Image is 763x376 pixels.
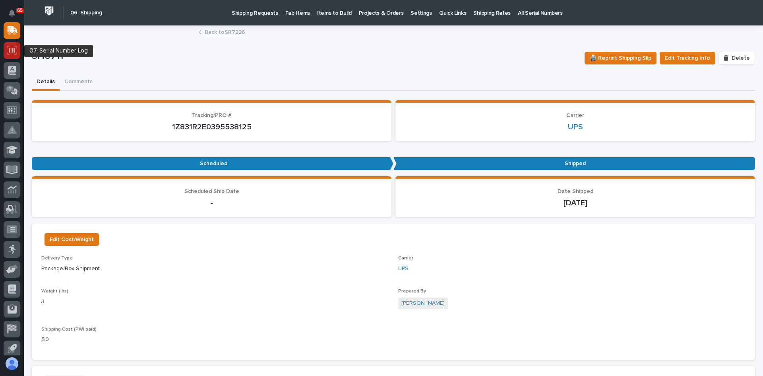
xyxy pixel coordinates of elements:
[405,198,746,208] p: [DATE]
[558,189,593,194] span: Date Shipped
[205,27,245,36] a: Back toSR7226
[401,299,445,308] a: [PERSON_NAME]
[50,235,94,244] span: Edit Cost/Weight
[41,327,97,332] span: Shipping Cost (PWI paid)
[184,189,239,194] span: Scheduled Ship Date
[41,198,382,208] p: -
[42,4,56,18] img: Workspace Logo
[398,265,409,273] a: UPS
[4,355,20,372] button: users-avatar
[41,122,382,132] p: 1Z831R2E0395538125
[566,113,584,118] span: Carrier
[590,53,651,63] span: 🖨️ Reprint Shipping Slip
[32,157,393,170] p: Scheduled
[732,55,750,62] span: Delete
[17,8,23,13] p: 65
[32,51,578,62] p: SH6711
[41,265,389,273] p: Package/Box Shipment
[60,74,97,91] button: Comments
[32,74,60,91] button: Details
[41,289,68,294] span: Weight (lbs)
[45,233,99,246] button: Edit Cost/Weight
[41,335,389,344] p: $ 0
[585,52,656,64] button: 🖨️ Reprint Shipping Slip
[41,298,389,306] p: 3
[568,122,583,132] a: UPS
[393,157,755,170] p: Shipped
[4,5,20,21] button: Notifications
[398,256,413,261] span: Carrier
[398,289,426,294] span: Prepared By
[718,52,755,64] button: Delete
[665,53,710,63] span: Edit Tracking Info
[70,10,102,16] h2: 06. Shipping
[192,113,232,118] span: Tracking/PRO #
[10,10,20,22] div: Notifications65
[41,256,73,261] span: Delivery Type
[660,52,715,64] button: Edit Tracking Info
